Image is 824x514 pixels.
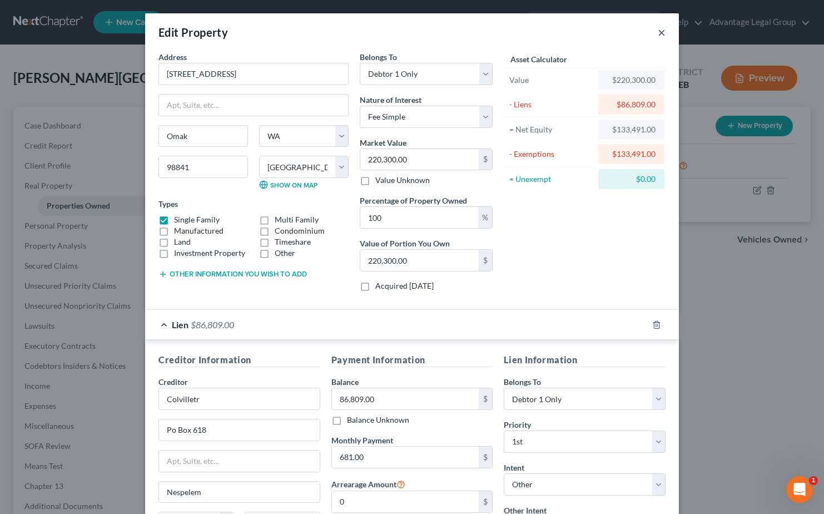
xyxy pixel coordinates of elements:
span: 1 [809,476,818,485]
h5: Creditor Information [158,353,320,367]
input: 0.00 [360,149,479,170]
label: Other [275,248,295,259]
div: $220,300.00 [607,75,656,86]
label: Land [174,236,191,248]
label: Acquired [DATE] [375,280,434,291]
label: Market Value [360,137,406,149]
div: Edit Property [158,24,228,40]
input: Search creditor by name... [158,388,320,410]
div: = Net Equity [509,124,593,135]
input: Apt, Suite, etc... [159,451,320,472]
a: Show on Map [259,180,317,189]
div: $ [479,388,492,409]
label: Value Unknown [375,175,430,186]
div: % [478,207,492,228]
input: Enter address... [159,419,320,441]
button: × [658,26,666,39]
label: Condominium [275,225,325,236]
div: = Unexempt [509,174,593,185]
button: Other information you wish to add [158,270,307,279]
label: Monthly Payment [331,434,393,446]
h5: Lien Information [504,353,666,367]
label: Balance Unknown [347,414,409,426]
label: Manufactured [174,225,224,236]
div: $ [479,149,492,170]
div: - Exemptions [509,149,593,160]
label: Types [158,198,178,210]
input: 0.00 [332,491,479,512]
span: Priority [504,420,531,429]
input: Apt, Suite, etc... [159,95,348,116]
span: Belongs To [360,52,397,62]
input: 0.00 [360,207,478,228]
input: Enter zip... [158,156,248,178]
div: $ [479,250,492,271]
div: $86,809.00 [607,99,656,110]
span: Belongs To [504,377,541,387]
div: $ [479,447,492,468]
label: Multi Family [275,214,319,225]
input: Enter address... [159,63,348,85]
label: Single Family [174,214,220,225]
label: Timeshare [275,236,311,248]
h5: Payment Information [331,353,493,367]
div: $133,491.00 [607,124,656,135]
input: 0.00 [332,447,479,468]
label: Intent [504,462,524,473]
div: - Liens [509,99,593,110]
span: $86,809.00 [191,319,234,330]
span: Address [158,52,187,62]
input: 0.00 [360,250,479,271]
span: Lien [172,319,188,330]
label: Asset Calculator [510,53,567,65]
iframe: Intercom live chat [786,476,813,503]
input: Enter city... [159,126,247,147]
label: Investment Property [174,248,245,259]
label: Balance [331,376,359,388]
span: Creditor [158,377,188,387]
label: Value of Portion You Own [360,238,450,249]
label: Nature of Interest [360,94,421,106]
label: Arrearage Amount [331,477,405,491]
label: Percentage of Property Owned [360,195,467,206]
input: 0.00 [332,388,479,409]
div: Value [509,75,593,86]
input: Enter city... [159,482,320,503]
div: $133,491.00 [607,149,656,160]
div: $0.00 [607,174,656,185]
div: $ [479,491,492,512]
